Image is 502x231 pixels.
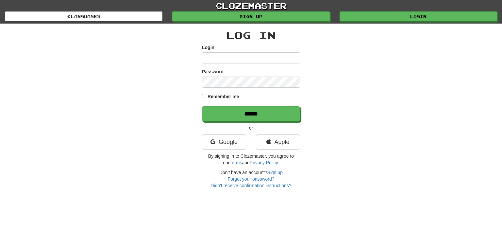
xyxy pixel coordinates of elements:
[202,134,246,150] a: Google
[250,160,278,165] a: Privacy Policy
[202,68,224,75] label: Password
[202,125,300,131] p: or
[229,160,242,165] a: Terms
[256,134,300,150] a: Apple
[202,44,214,51] label: Login
[172,11,330,21] a: Sign up
[267,170,283,175] a: Sign up
[210,183,291,188] a: Didn't receive confirmation instructions?
[227,176,274,182] a: Forgot your password?
[202,153,300,166] p: By signing in to Clozemaster, you agree to our and .
[202,169,300,189] div: Don't have an account?
[5,11,162,21] a: Languages
[202,30,300,41] h2: Log In
[208,93,239,100] label: Remember me
[340,11,497,21] a: Login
